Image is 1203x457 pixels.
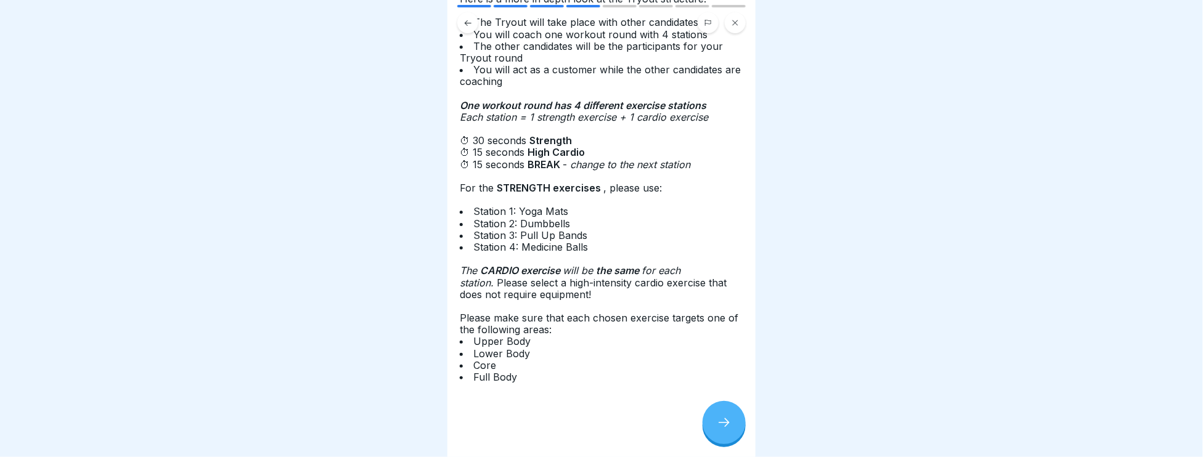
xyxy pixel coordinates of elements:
[460,146,528,158] span: ⏱ 15 seconds
[570,158,693,171] em: change to the next station
[460,264,480,277] em: The
[528,146,587,158] strong: High Cardio
[460,63,741,87] span: You will act as a customer while the other candidates are coaching
[460,134,529,147] span: ⏱ 30 seconds
[473,28,711,41] span: You will coach one workout round with 4 stations
[480,264,563,277] strong: CARDIO exercise
[460,277,727,301] span: Please select a high-intensity cardio exercise that does not require equipment!
[473,217,573,230] span: Station 2: Dumbbells
[497,182,603,194] strong: STRENGTH exercises
[596,264,642,277] strong: the same
[460,40,723,64] span: The other candidates will be the participants for your Tryout round
[563,264,596,277] em: will be
[460,111,711,123] em: Each station = 1 strength exercise + 1 cardio exercise
[473,241,591,253] span: Station 4: Medicine Balls
[473,347,533,360] span: Lower Body
[473,359,499,371] span: Core
[473,229,590,241] span: Station 3: Pull Up Bands
[473,371,520,383] span: Full Body
[460,158,528,171] span: ⏱ 15 seconds
[460,99,709,111] strong: One workout round has 4 different exercise stations
[460,182,497,194] span: For the
[528,158,563,171] strong: BREAK
[529,134,574,147] strong: Strength
[603,182,665,194] span: , please use:
[473,335,534,347] span: Upper Body
[460,264,680,288] em: for each station.
[460,312,738,336] span: Please make sure that each chosen exercise targets one of the following areas:
[563,158,570,171] span: -
[473,205,571,217] span: Station 1: Yoga Mats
